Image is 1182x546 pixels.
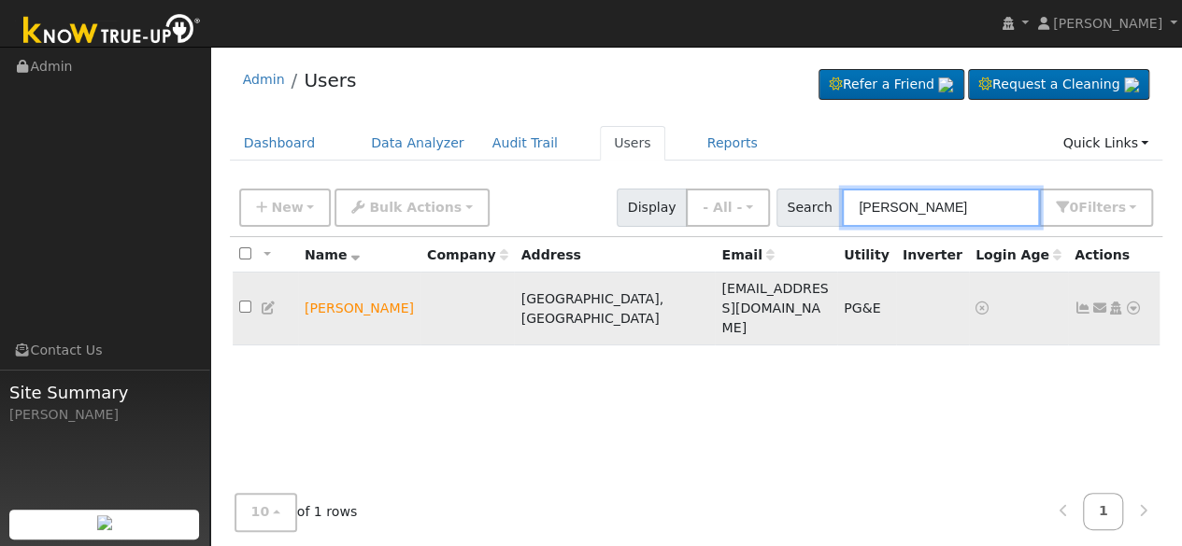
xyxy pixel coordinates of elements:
[251,505,270,520] span: 10
[1039,189,1153,227] button: 0Filters
[478,126,572,161] a: Audit Trail
[842,189,1040,227] input: Search
[686,189,770,227] button: - All -
[1124,77,1139,92] img: retrieve
[298,273,420,345] td: Lead
[1075,245,1153,265] div: Actions
[14,10,210,52] img: Know True-Up
[243,72,285,87] a: Admin
[521,245,709,265] div: Address
[235,494,297,532] button: 10
[976,247,1061,262] span: Days since last login
[261,301,278,315] a: Edit User
[9,405,200,425] div: [PERSON_NAME]
[427,247,507,262] span: Company name
[938,77,953,92] img: retrieve
[9,380,200,405] span: Site Summary
[369,200,462,215] span: Bulk Actions
[844,301,880,315] span: PG&E
[600,126,665,161] a: Users
[514,273,715,345] td: [GEOGRAPHIC_DATA], [GEOGRAPHIC_DATA]
[305,247,360,262] span: Name
[357,126,478,161] a: Data Analyzer
[1118,200,1125,215] span: s
[976,301,992,315] a: No login access
[271,200,303,215] span: New
[1107,301,1124,315] a: Login As
[1075,301,1091,315] a: Show Graph
[693,126,772,161] a: Reports
[1091,299,1108,318] a: dmcdowell@profarmgroup.com
[1083,494,1124,530] a: 1
[1048,126,1162,161] a: Quick Links
[903,245,962,265] div: Inverter
[304,69,356,91] a: Users
[239,189,332,227] button: New
[721,247,774,262] span: Email
[844,245,890,265] div: Utility
[1053,16,1162,31] span: [PERSON_NAME]
[1125,299,1142,318] a: Other actions
[97,515,112,530] img: retrieve
[335,189,489,227] button: Bulk Actions
[819,69,964,101] a: Refer a Friend
[1078,200,1126,215] span: Filter
[776,189,843,227] span: Search
[617,189,687,227] span: Display
[235,494,358,532] span: of 1 rows
[721,281,828,335] span: [EMAIL_ADDRESS][DOMAIN_NAME]
[230,126,330,161] a: Dashboard
[968,69,1149,101] a: Request a Cleaning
